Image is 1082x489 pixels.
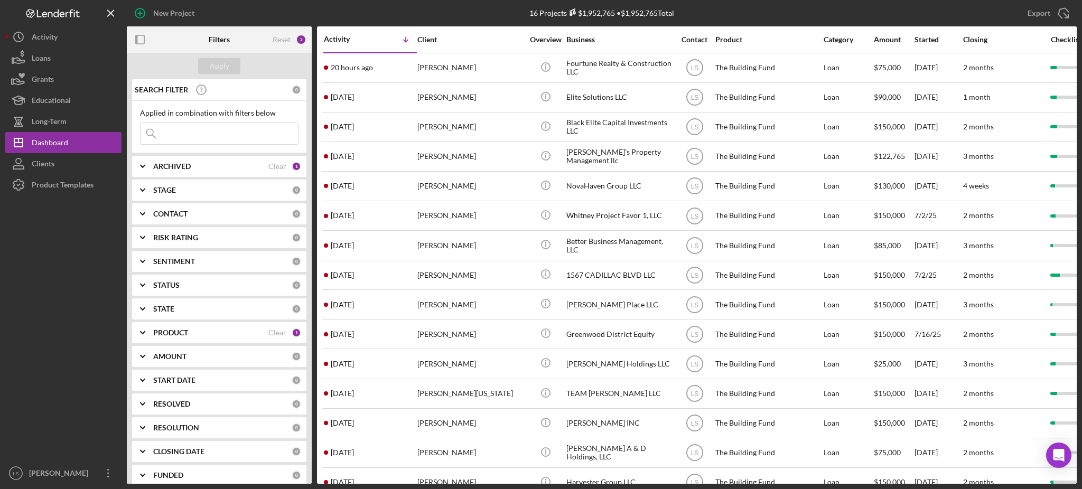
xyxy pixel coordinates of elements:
[292,471,301,480] div: 0
[691,301,698,308] text: LS
[566,261,672,289] div: 1567 CADILLAC BLVD LLC
[874,300,905,309] span: $150,000
[824,409,873,437] div: Loan
[715,83,821,111] div: The Building Fund
[566,143,672,171] div: [PERSON_NAME]’s Property Management llc
[963,63,994,72] time: 2 months
[874,418,905,427] span: $150,000
[691,449,698,457] text: LS
[292,280,301,290] div: 0
[715,35,821,44] div: Product
[566,409,672,437] div: [PERSON_NAME] INC
[153,400,190,408] b: RESOLVED
[417,380,523,408] div: [PERSON_NAME][US_STATE]
[127,3,205,24] button: New Project
[292,304,301,314] div: 0
[417,172,523,200] div: [PERSON_NAME]
[5,174,122,195] a: Product Templates
[691,242,698,249] text: LS
[874,389,905,398] span: $150,000
[824,172,873,200] div: Loan
[715,409,821,437] div: The Building Fund
[915,54,962,82] div: [DATE]
[153,281,180,289] b: STATUS
[417,439,523,467] div: [PERSON_NAME]
[715,172,821,200] div: The Building Fund
[292,257,301,266] div: 0
[417,143,523,171] div: [PERSON_NAME]
[915,202,962,230] div: 7/2/25
[824,439,873,467] div: Loan
[915,172,962,200] div: [DATE]
[915,409,962,437] div: [DATE]
[153,233,198,242] b: RISK RATING
[140,109,299,117] div: Applied in combination with filters below
[691,153,698,161] text: LS
[331,389,354,398] time: 2025-08-27 11:38
[153,328,188,337] b: PRODUCT
[824,231,873,259] div: Loan
[292,423,301,432] div: 0
[691,420,698,427] text: LS
[331,241,354,250] time: 2025-09-02 19:33
[292,447,301,456] div: 0
[417,54,523,82] div: [PERSON_NAME]
[210,58,229,74] div: Apply
[566,380,672,408] div: TEAM [PERSON_NAME] LLC
[691,94,698,101] text: LS
[824,143,873,171] div: Loan
[331,271,354,279] time: 2025-09-02 18:13
[331,300,354,309] time: 2025-09-01 17:54
[5,153,122,174] button: Clients
[824,290,873,318] div: Loan
[273,35,291,44] div: Reset
[5,69,122,90] button: Grants
[824,113,873,141] div: Loan
[715,231,821,259] div: The Building Fund
[915,380,962,408] div: [DATE]
[915,261,962,289] div: 7/2/25
[874,152,905,161] span: $122,765
[292,352,301,361] div: 0
[824,261,873,289] div: Loan
[874,448,901,457] span: $75,000
[5,132,122,153] button: Dashboard
[13,471,19,476] text: LS
[5,111,122,132] a: Long-Term
[32,90,71,114] div: Educational
[824,350,873,378] div: Loan
[963,181,989,190] time: 4 weeks
[915,143,962,171] div: [DATE]
[417,202,523,230] div: [PERSON_NAME]
[715,290,821,318] div: The Building Fund
[691,212,698,220] text: LS
[153,210,188,218] b: CONTACT
[417,113,523,141] div: [PERSON_NAME]
[292,185,301,195] div: 0
[417,35,523,44] div: Client
[292,85,301,95] div: 0
[691,331,698,338] text: LS
[691,124,698,131] text: LS
[209,35,230,44] b: Filters
[874,330,905,338] span: $150,000
[566,202,672,230] div: Whitney Project Favor 1, LLC
[292,162,301,171] div: 1
[153,3,194,24] div: New Project
[417,83,523,111] div: [PERSON_NAME]
[963,359,994,368] time: 3 months
[417,350,523,378] div: [PERSON_NAME]
[331,63,373,72] time: 2025-09-09 20:02
[32,26,58,50] div: Activity
[268,328,286,337] div: Clear
[5,48,122,69] button: Loans
[417,290,523,318] div: [PERSON_NAME]
[26,463,95,486] div: [PERSON_NAME]
[824,380,873,408] div: Loan
[566,231,672,259] div: Better Business Management, LLC
[292,209,301,219] div: 0
[32,153,54,177] div: Clients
